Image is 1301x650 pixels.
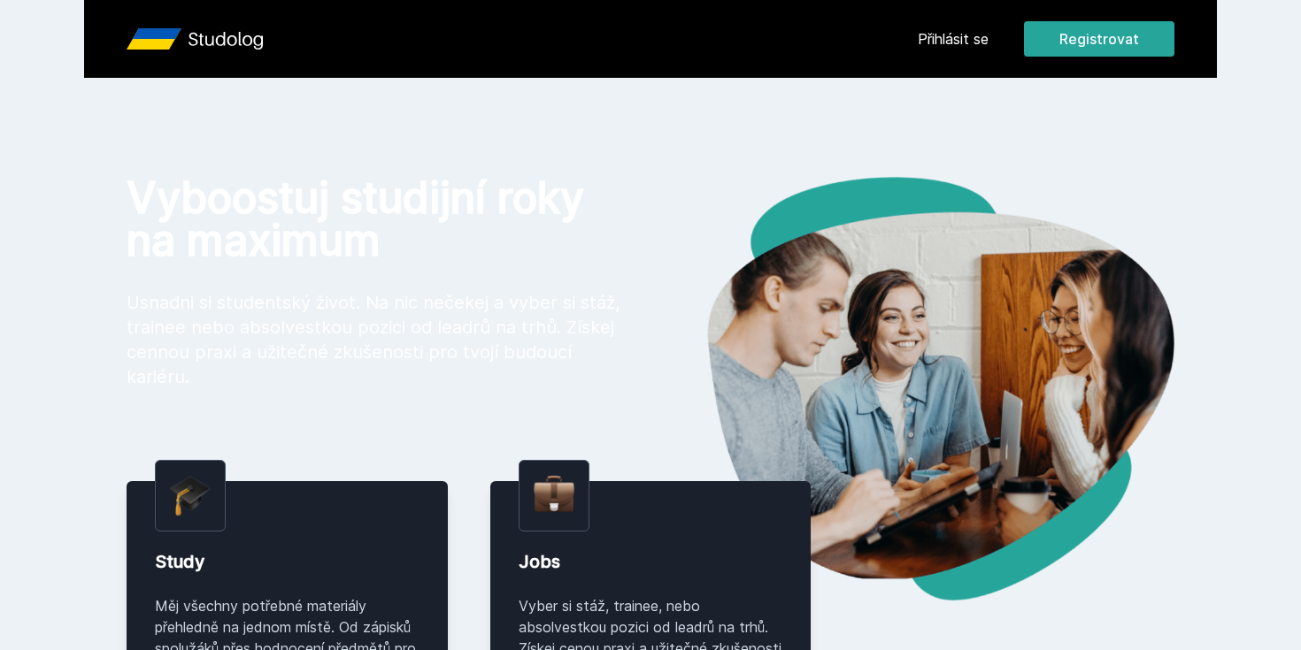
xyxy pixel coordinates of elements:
div: Jobs [519,549,783,574]
img: hero.png [650,177,1174,600]
h1: Vyboostuj studijní roky na maximum [127,177,622,262]
a: Přihlásit se [918,28,989,50]
p: Usnadni si studentský život. Na nic nečekej a vyber si stáž, trainee nebo absolvestkou pozici od ... [127,290,622,389]
div: Study [155,549,420,574]
img: briefcase.png [534,471,574,516]
button: Registrovat [1024,21,1174,57]
img: graduation-cap.png [170,475,211,516]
